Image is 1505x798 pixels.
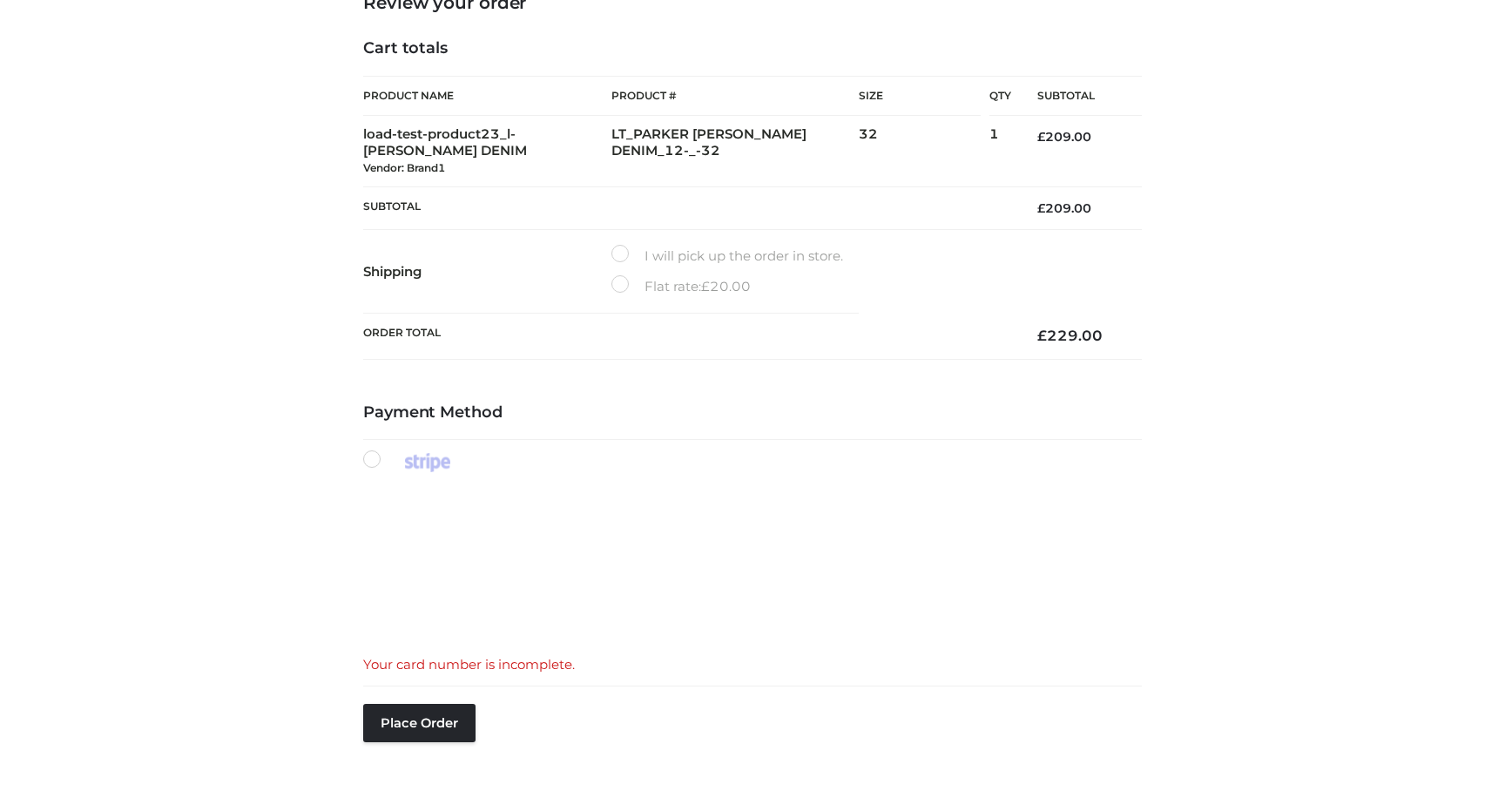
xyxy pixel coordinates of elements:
td: 32 [859,116,989,186]
td: LT_PARKER [PERSON_NAME] DENIM_12-_-32 [611,116,860,186]
th: Order Total [363,313,1011,359]
span: £ [1037,327,1047,344]
bdi: 209.00 [1037,129,1091,145]
th: Shipping [363,229,611,313]
th: Product # [611,76,860,116]
bdi: 229.00 [1037,327,1103,344]
iframe: Secure payment input frame [360,491,1138,635]
td: 1 [989,116,1011,186]
span: £ [1037,129,1045,145]
h4: Cart totals [363,39,1142,58]
th: Qty [989,76,1011,116]
td: load-test-product23_l-[PERSON_NAME] DENIM [363,116,611,186]
h4: Payment Method [363,403,1142,423]
bdi: 209.00 [1037,200,1091,216]
th: Subtotal [1011,77,1142,116]
th: Subtotal [363,186,1011,229]
span: £ [701,278,710,294]
span: £ [1037,200,1045,216]
th: Product Name [363,76,611,116]
bdi: 20.00 [701,278,751,294]
small: Vendor: Brand1 [363,161,445,174]
button: Place order [363,704,476,742]
th: Size [859,77,981,116]
label: I will pick up the order in store. [611,245,843,267]
div: Your card number is incomplete. [363,653,1142,676]
label: Flat rate: [611,275,751,298]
